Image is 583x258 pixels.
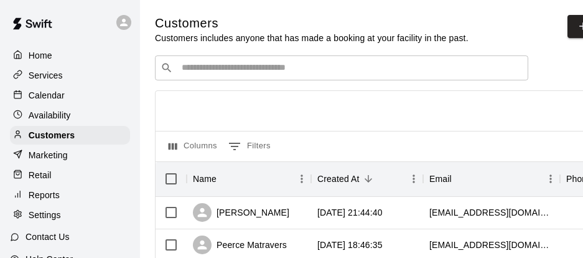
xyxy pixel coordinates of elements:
[10,166,130,184] a: Retail
[404,170,423,188] button: Menu
[10,86,130,105] a: Calendar
[311,161,423,196] div: Created At
[29,169,52,181] p: Retail
[317,239,383,251] div: 2025-08-07 18:46:35
[317,161,360,196] div: Created At
[29,49,52,62] p: Home
[26,231,70,243] p: Contact Us
[29,189,60,201] p: Reports
[10,126,130,145] a: Customers
[429,206,554,219] div: xcbxuebingqing@gmail.com
[193,236,287,254] div: Peerce Matravers
[29,129,75,141] p: Customers
[541,170,560,188] button: Menu
[217,170,234,188] button: Sort
[292,170,311,188] button: Menu
[10,46,130,65] a: Home
[187,161,311,196] div: Name
[29,109,71,122] p: Availability
[10,206,130,224] a: Settings
[29,209,61,221] p: Settings
[429,161,452,196] div: Email
[29,69,63,82] p: Services
[10,66,130,85] a: Services
[155,55,528,80] div: Search customers by name or email
[155,15,469,32] h5: Customers
[225,136,274,156] button: Show filters
[452,170,469,188] button: Sort
[155,32,469,44] p: Customers includes anyone that has made a booking at your facility in the past.
[360,170,377,188] button: Sort
[29,149,68,161] p: Marketing
[10,146,130,165] a: Marketing
[10,186,130,204] a: Reports
[10,106,130,125] a: Availability
[193,203,289,222] div: [PERSON_NAME]
[317,206,383,219] div: 2025-08-08 21:44:40
[193,161,217,196] div: Name
[166,136,220,156] button: Select columns
[423,161,560,196] div: Email
[29,89,65,102] p: Calendar
[429,239,554,251] div: piercematravers@gmail.com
